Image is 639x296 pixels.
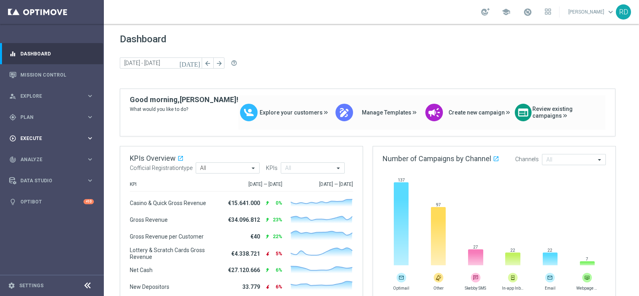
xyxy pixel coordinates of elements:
div: +10 [83,199,94,204]
span: keyboard_arrow_down [606,8,615,16]
span: Explore [20,94,86,99]
a: Settings [19,283,44,288]
button: person_search Explore keyboard_arrow_right [9,93,94,99]
i: track_changes [9,156,16,163]
div: Analyze [9,156,86,163]
i: keyboard_arrow_right [86,177,94,184]
div: Dashboard [9,43,94,64]
button: Data Studio keyboard_arrow_right [9,178,94,184]
div: Mission Control [9,64,94,85]
i: keyboard_arrow_right [86,156,94,163]
i: lightbulb [9,198,16,205]
button: lightbulb Optibot +10 [9,199,94,205]
i: equalizer [9,50,16,57]
i: settings [8,282,15,289]
button: equalizer Dashboard [9,51,94,57]
button: play_circle_outline Execute keyboard_arrow_right [9,135,94,142]
button: track_changes Analyze keyboard_arrow_right [9,156,94,163]
a: Dashboard [20,43,94,64]
div: RD [616,4,631,20]
a: [PERSON_NAME]keyboard_arrow_down [568,6,616,18]
span: Plan [20,115,86,120]
i: play_circle_outline [9,135,16,142]
button: Mission Control [9,72,94,78]
a: Mission Control [20,64,94,85]
div: Data Studio [9,177,86,184]
div: Execute [9,135,86,142]
i: person_search [9,93,16,100]
span: Analyze [20,157,86,162]
a: Optibot [20,191,83,212]
i: keyboard_arrow_right [86,134,94,142]
i: keyboard_arrow_right [86,113,94,121]
i: gps_fixed [9,114,16,121]
span: Data Studio [20,178,86,183]
i: keyboard_arrow_right [86,92,94,100]
button: gps_fixed Plan keyboard_arrow_right [9,114,94,120]
span: Execute [20,136,86,141]
span: school [502,8,510,16]
div: Plan [9,114,86,121]
div: Optibot [9,191,94,212]
div: Explore [9,93,86,100]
